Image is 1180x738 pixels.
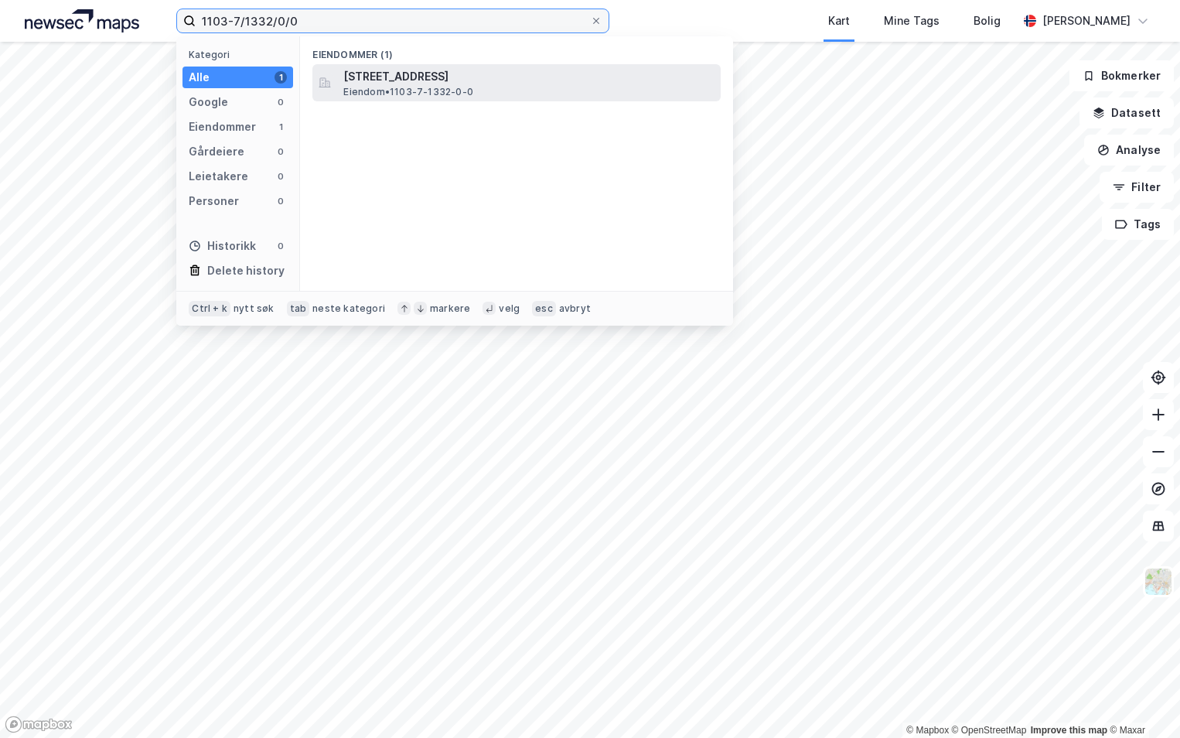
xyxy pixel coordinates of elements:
[275,145,287,158] div: 0
[189,142,244,161] div: Gårdeiere
[1042,12,1131,30] div: [PERSON_NAME]
[275,195,287,207] div: 0
[1031,725,1107,736] a: Improve this map
[189,192,239,210] div: Personer
[343,86,473,98] span: Eiendom • 1103-7-1332-0-0
[196,9,590,32] input: Søk på adresse, matrikkel, gårdeiere, leietakere eller personer
[275,121,287,133] div: 1
[189,237,256,255] div: Historikk
[1069,60,1174,91] button: Bokmerker
[1100,172,1174,203] button: Filter
[906,725,949,736] a: Mapbox
[275,240,287,252] div: 0
[1144,567,1173,596] img: Z
[189,167,248,186] div: Leietakere
[343,67,714,86] span: [STREET_ADDRESS]
[5,716,73,733] a: Mapbox homepage
[300,36,733,64] div: Eiendommer (1)
[1079,97,1174,128] button: Datasett
[884,12,940,30] div: Mine Tags
[312,302,385,315] div: neste kategori
[25,9,139,32] img: logo.a4113a55bc3d86da70a041830d287a7e.svg
[189,68,210,87] div: Alle
[287,301,310,316] div: tab
[532,301,556,316] div: esc
[1084,135,1174,166] button: Analyse
[275,71,287,84] div: 1
[952,725,1027,736] a: OpenStreetMap
[828,12,850,30] div: Kart
[499,302,520,315] div: velg
[275,170,287,183] div: 0
[189,93,228,111] div: Google
[234,302,275,315] div: nytt søk
[974,12,1001,30] div: Bolig
[1103,664,1180,738] iframe: Chat Widget
[559,302,591,315] div: avbryt
[275,96,287,108] div: 0
[189,49,293,60] div: Kategori
[189,118,256,136] div: Eiendommer
[430,302,470,315] div: markere
[189,301,230,316] div: Ctrl + k
[207,261,285,280] div: Delete history
[1102,209,1174,240] button: Tags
